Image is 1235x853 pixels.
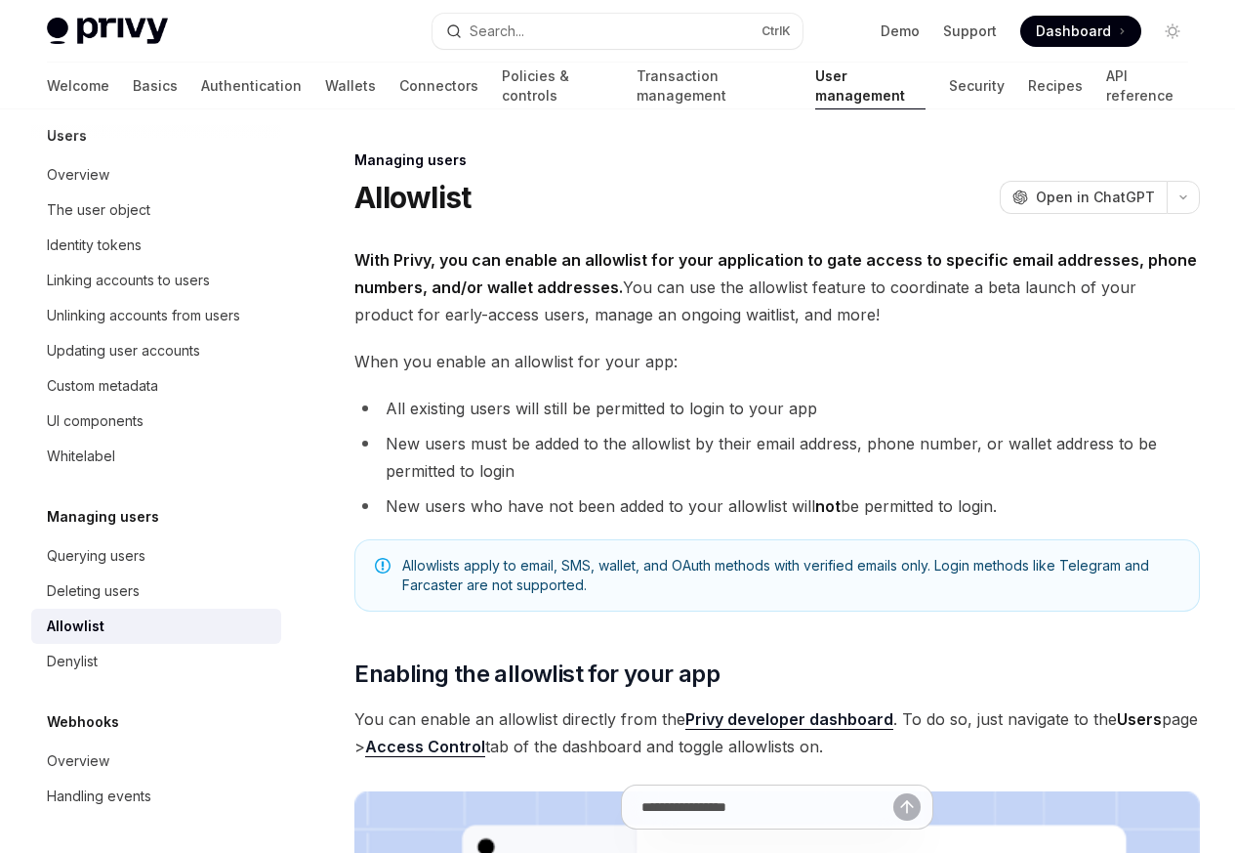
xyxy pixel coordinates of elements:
[1036,188,1155,207] span: Open in ChatGPT
[31,609,281,644] a: Allowlist
[47,234,142,257] div: Identity tokens
[47,163,109,187] div: Overview
[637,63,791,109] a: Transaction management
[31,228,281,263] a: Identity tokens
[1117,709,1162,729] strong: Users
[402,556,1179,595] span: Allowlists apply to email, SMS, wallet, and OAuth methods with verified emails only. Login method...
[31,779,281,814] a: Handling events
[1157,16,1188,47] button: Toggle dark mode
[375,558,391,574] svg: Note
[47,374,158,398] div: Custom metadata
[31,744,281,779] a: Overview
[470,20,524,43] div: Search...
[502,63,613,109] a: Policies & controls
[47,445,115,468] div: Whitelabel
[354,246,1200,328] span: You can use the allowlist feature to coordinate a beta launch of your product for early-access us...
[354,492,1200,520] li: New users who have not been added to your allowlist will be permitted to login.
[685,709,893,730] a: Privy developer dashboard
[354,150,1200,170] div: Managing users
[47,749,109,773] div: Overview
[815,63,926,109] a: User management
[1036,21,1111,41] span: Dashboard
[47,505,159,529] h5: Managing users
[354,348,1200,375] span: When you enable an allowlist for your app:
[354,180,471,215] h1: Allowlist
[881,21,920,41] a: Demo
[201,63,302,109] a: Authentication
[47,269,210,292] div: Linking accounts to users
[31,192,281,228] a: The user object
[949,63,1005,109] a: Security
[325,63,376,109] a: Wallets
[47,579,140,603] div: Deleting users
[31,538,281,574] a: Querying users
[31,439,281,474] a: Whitelabel
[31,644,281,679] a: Denylist
[47,339,200,363] div: Updating user accounts
[47,198,150,222] div: The user object
[47,18,168,45] img: light logo
[47,63,109,109] a: Welcome
[133,63,178,109] a: Basics
[47,615,104,638] div: Allowlist
[762,23,791,39] span: Ctrl K
[47,544,145,568] div: Querying users
[354,659,720,690] span: Enabling the allowlist for your app
[1106,63,1188,109] a: API reference
[1000,181,1167,214] button: Open in ChatGPT
[354,705,1200,760] span: You can enable an allowlist directly from the . To do so, just navigate to the page > tab of the ...
[399,63,478,109] a: Connectors
[1020,16,1141,47] a: Dashboard
[47,785,151,808] div: Handling events
[365,737,485,757] a: Access Control
[31,333,281,368] a: Updating user accounts
[432,14,803,49] button: Open search
[47,409,144,433] div: UI components
[47,650,98,673] div: Denylist
[641,786,893,829] input: Ask a question...
[31,263,281,298] a: Linking accounts to users
[47,710,119,734] h5: Webhooks
[354,395,1200,422] li: All existing users will still be permitted to login to your app
[943,21,997,41] a: Support
[893,793,921,821] button: Send message
[31,368,281,404] a: Custom metadata
[47,304,240,327] div: Unlinking accounts from users
[815,496,841,516] strong: not
[354,430,1200,485] li: New users must be added to the allowlist by their email address, phone number, or wallet address ...
[354,250,1197,297] strong: With Privy, you can enable an allowlist for your application to gate access to specific email add...
[31,157,281,192] a: Overview
[31,574,281,609] a: Deleting users
[1028,63,1083,109] a: Recipes
[31,298,281,333] a: Unlinking accounts from users
[31,404,281,439] a: UI components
